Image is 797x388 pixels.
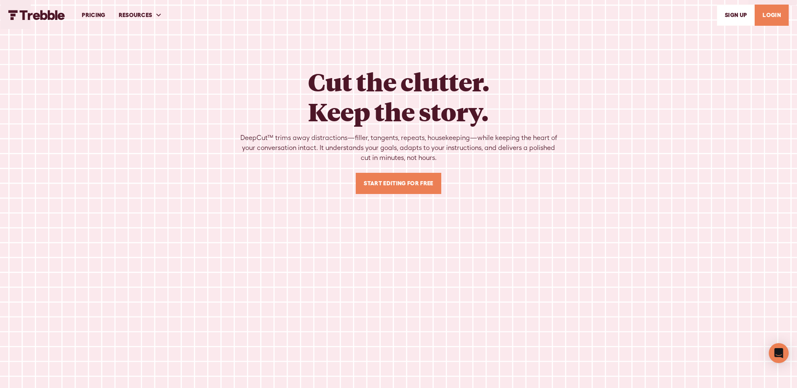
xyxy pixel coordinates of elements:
[8,10,65,20] a: home
[75,1,112,29] a: PRICING
[239,133,558,163] div: DeepCut™ trims away distractions—filler, tangents, repeats, housekeeping—while keeping the heart ...
[8,10,65,20] img: Trebble FM Logo
[755,5,789,26] a: LOGIN
[356,173,441,194] a: Start Editing For Free
[717,5,755,26] a: SIGn UP
[112,1,169,29] div: RESOURCES
[119,11,152,20] div: RESOURCES
[769,343,789,363] div: Open Intercom Messenger
[308,66,489,126] h1: Cut the clutter. Keep the story.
